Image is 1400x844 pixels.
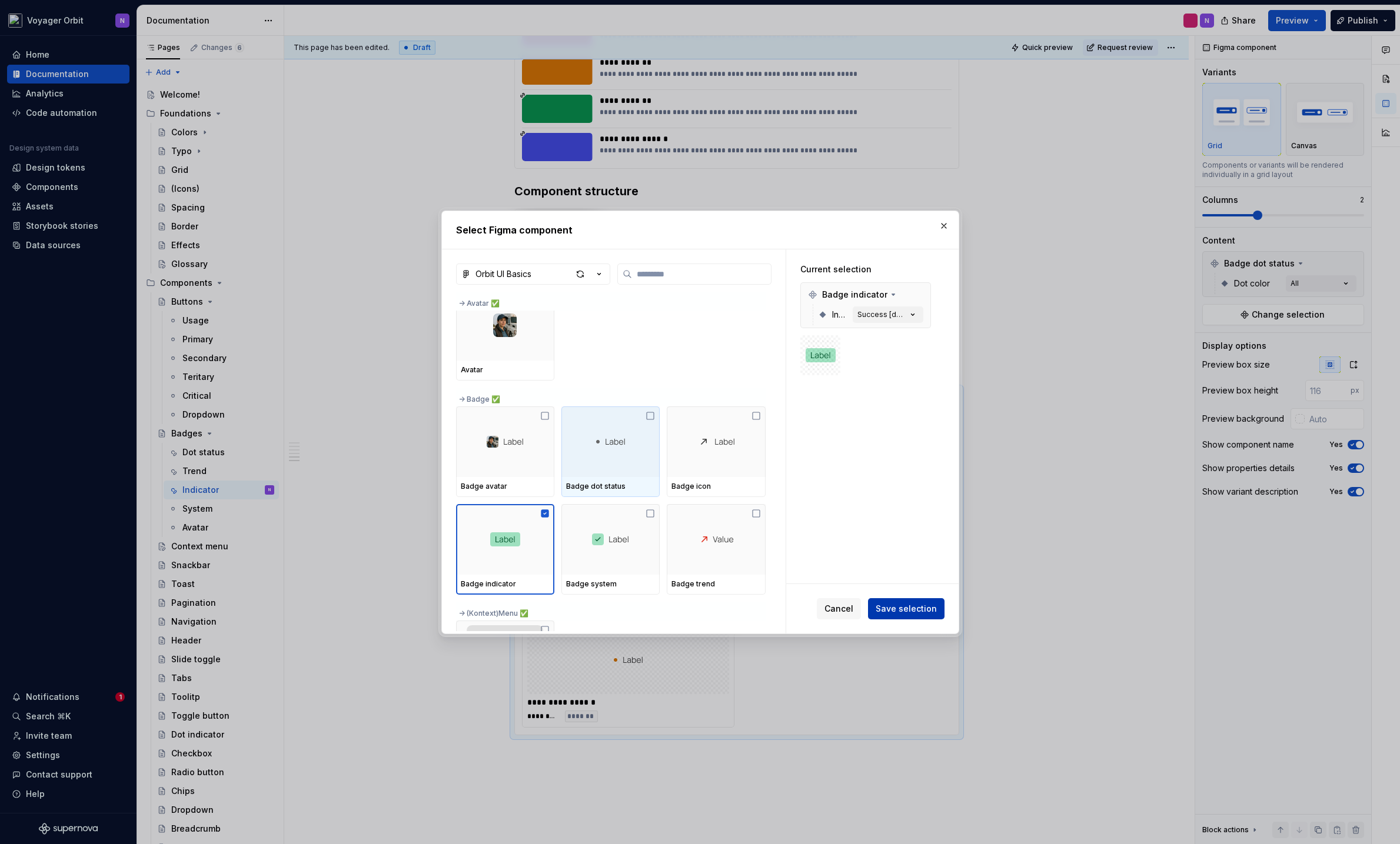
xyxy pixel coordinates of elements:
div: -> Badge ✅ [456,388,766,406]
div: Badge avatar [461,482,550,491]
span: Cancel [824,603,853,615]
div: Badge indicator [803,285,928,304]
button: Cancel [817,598,861,619]
div: Badge indicator [461,579,550,589]
span: Indicator [832,309,848,321]
span: Badge indicator [822,289,887,301]
div: Badge dot status [566,482,655,491]
div: Badge system [566,579,655,589]
div: Orbit UI Basics [475,268,531,280]
div: Avatar [461,365,550,375]
div: -> (Kontext)Menu ✅ [456,602,766,621]
span: Save selection [876,603,937,615]
div: Badge icon [671,482,760,491]
button: Orbit UI Basics [456,263,610,285]
button: Save selection [868,598,945,619]
div: Success [default] [857,310,907,319]
div: Current selection [800,263,931,275]
div: -> Avatar ✅ [456,292,766,311]
div: Badge trend [671,579,760,589]
button: Success [default] [853,306,923,323]
h2: Select Figma component [456,223,945,237]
